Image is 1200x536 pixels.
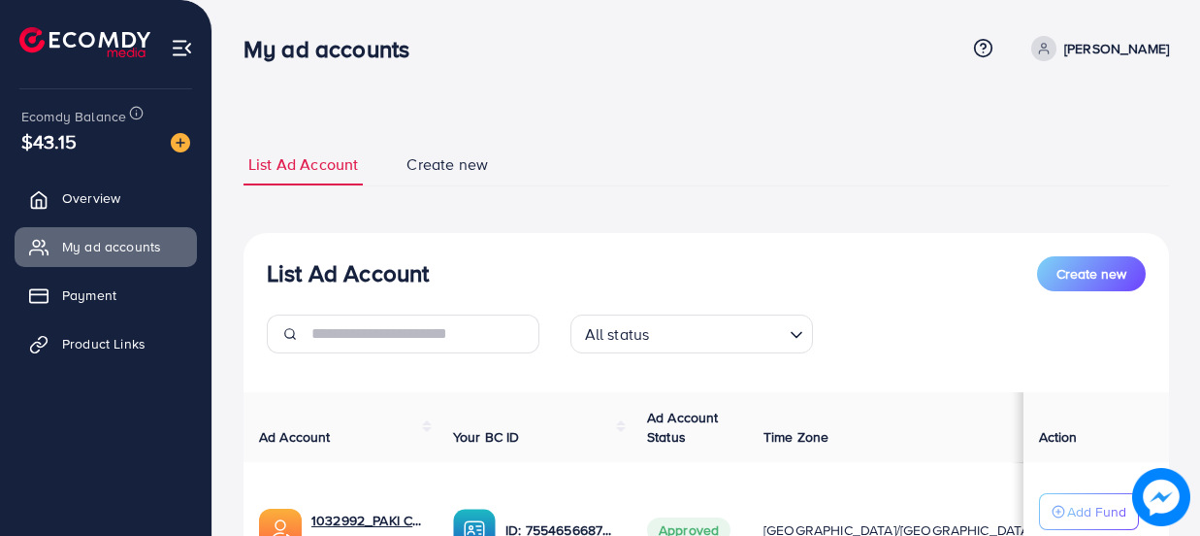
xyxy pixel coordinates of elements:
span: All status [581,320,654,349]
span: Your BC ID [453,427,520,447]
span: Ad Account [259,427,331,447]
button: Add Fund [1039,493,1139,530]
a: [PERSON_NAME] [1023,36,1169,61]
div: Search for option [570,315,813,353]
p: Add Fund [1067,500,1126,523]
img: image [171,133,190,152]
h3: My ad accounts [243,35,425,63]
span: Product Links [62,334,146,353]
span: Action [1039,427,1078,447]
img: image [1132,468,1190,526]
button: Create new [1037,256,1146,291]
a: My ad accounts [15,227,197,266]
span: Create new [406,153,488,176]
span: Time Zone [763,427,828,447]
span: Ad Account Status [647,408,719,447]
img: menu [171,37,193,59]
a: Overview [15,179,197,218]
span: Create new [1056,264,1126,284]
span: My ad accounts [62,237,161,256]
a: Product Links [15,324,197,363]
p: [PERSON_NAME] [1064,37,1169,60]
span: Overview [62,188,120,208]
img: logo [19,27,150,57]
a: Payment [15,276,197,315]
span: Ecomdy Balance [21,107,126,126]
a: 1032992_PAKI CART_1758955939376 [311,511,422,530]
h3: List Ad Account [267,259,429,287]
span: $43.15 [21,127,77,155]
input: Search for option [655,317,781,349]
span: Payment [62,285,116,305]
span: List Ad Account [248,153,358,176]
